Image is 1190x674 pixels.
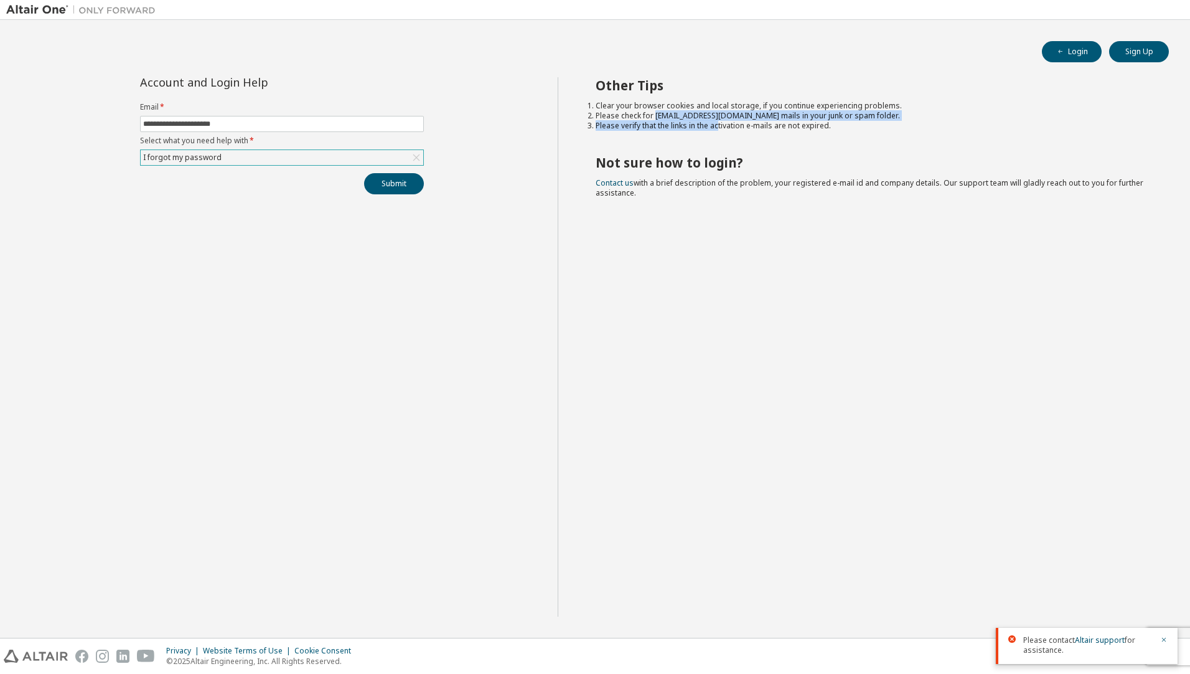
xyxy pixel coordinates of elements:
li: Please verify that the links in the activation e-mails are not expired. [596,121,1147,131]
img: youtube.svg [137,650,155,663]
img: linkedin.svg [116,650,129,663]
img: Altair One [6,4,162,16]
div: Account and Login Help [140,77,367,87]
button: Login [1042,41,1102,62]
div: Website Terms of Use [203,646,294,656]
li: Please check for [EMAIL_ADDRESS][DOMAIN_NAME] mails in your junk or spam folder. [596,111,1147,121]
button: Submit [364,173,424,194]
label: Email [140,102,424,112]
span: Please contact for assistance. [1023,635,1153,655]
div: Privacy [166,646,203,656]
p: © 2025 Altair Engineering, Inc. All Rights Reserved. [166,656,358,667]
a: Altair support [1075,635,1125,645]
div: I forgot my password [141,151,223,164]
a: Contact us [596,178,634,188]
span: with a brief description of the problem, your registered e-mail id and company details. Our suppo... [596,178,1143,198]
button: Sign Up [1109,41,1169,62]
h2: Other Tips [596,77,1147,93]
label: Select what you need help with [140,136,424,146]
h2: Not sure how to login? [596,154,1147,171]
img: altair_logo.svg [4,650,68,663]
div: Cookie Consent [294,646,358,656]
img: facebook.svg [75,650,88,663]
li: Clear your browser cookies and local storage, if you continue experiencing problems. [596,101,1147,111]
div: I forgot my password [141,150,423,165]
img: instagram.svg [96,650,109,663]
